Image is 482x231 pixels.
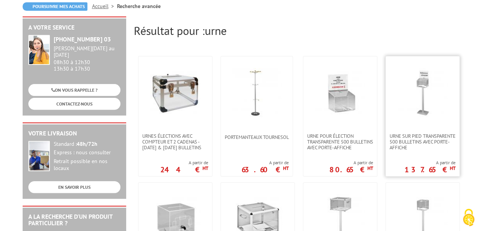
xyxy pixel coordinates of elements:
span: A partir de [242,160,289,166]
span: A partir de [329,160,373,166]
h2: Résultat pour : [134,24,460,37]
img: Urne pour élection transparente 500 bulletins avec porte-affiche [315,68,365,118]
div: Standard : [54,141,120,148]
div: 08h30 à 12h30 13h30 à 17h30 [54,45,120,72]
h2: A votre service [28,24,120,31]
span: Urne sur pied transparente 500 bulletins avec porte-affiche [390,133,456,150]
a: EN SAVOIR PLUS [28,181,120,193]
a: Urne sur pied transparente 500 bulletins avec porte-affiche [386,133,459,150]
button: Cookies (fenêtre modale) [455,205,482,231]
div: Retrait possible en nos locaux [54,158,120,172]
div: Express : nous consulter [54,149,120,156]
a: Portemanteaux Tournesol [221,134,293,140]
sup: HT [450,165,456,172]
a: Poursuivre mes achats [23,2,87,11]
h2: A la recherche d'un produit particulier ? [28,213,120,227]
a: ON VOUS RAPPELLE ? [28,84,120,96]
span: A partir de [160,160,208,166]
p: 244 € [160,167,208,172]
strong: [PHONE_NUMBER] 03 [54,35,111,43]
img: urnes élections avec compteur et 2 cadenas - 1000 & 1300 bulletins [150,68,200,118]
sup: HT [202,165,208,172]
p: 63.60 € [242,167,289,172]
div: [PERSON_NAME][DATE] au [DATE] [54,45,120,58]
sup: HT [283,165,289,172]
span: urnes élections avec compteur et 2 cadenas - [DATE] & [DATE] bulletins [142,133,208,150]
span: A partir de [405,160,456,166]
span: Urne pour élection transparente 500 bulletins avec porte-affiche [307,133,373,150]
img: widget-livraison.jpg [28,141,50,171]
img: Cookies (fenêtre modale) [459,208,478,227]
p: 137.65 € [405,167,456,172]
img: Urne sur pied transparente 500 bulletins avec porte-affiche [398,68,447,118]
img: widget-service.jpg [28,35,50,65]
a: CONTACTEZ-NOUS [28,98,120,110]
span: urne [205,23,227,38]
a: Urne pour élection transparente 500 bulletins avec porte-affiche [303,133,377,150]
img: Portemanteaux Tournesol [232,68,281,118]
span: Portemanteaux Tournesol [225,134,289,140]
h2: Votre livraison [28,130,120,137]
a: Accueil [92,3,117,10]
sup: HT [367,165,373,172]
a: urnes élections avec compteur et 2 cadenas - [DATE] & [DATE] bulletins [138,133,212,150]
p: 80.65 € [329,167,373,172]
strong: 48h/72h [77,140,97,147]
li: Recherche avancée [117,2,161,10]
